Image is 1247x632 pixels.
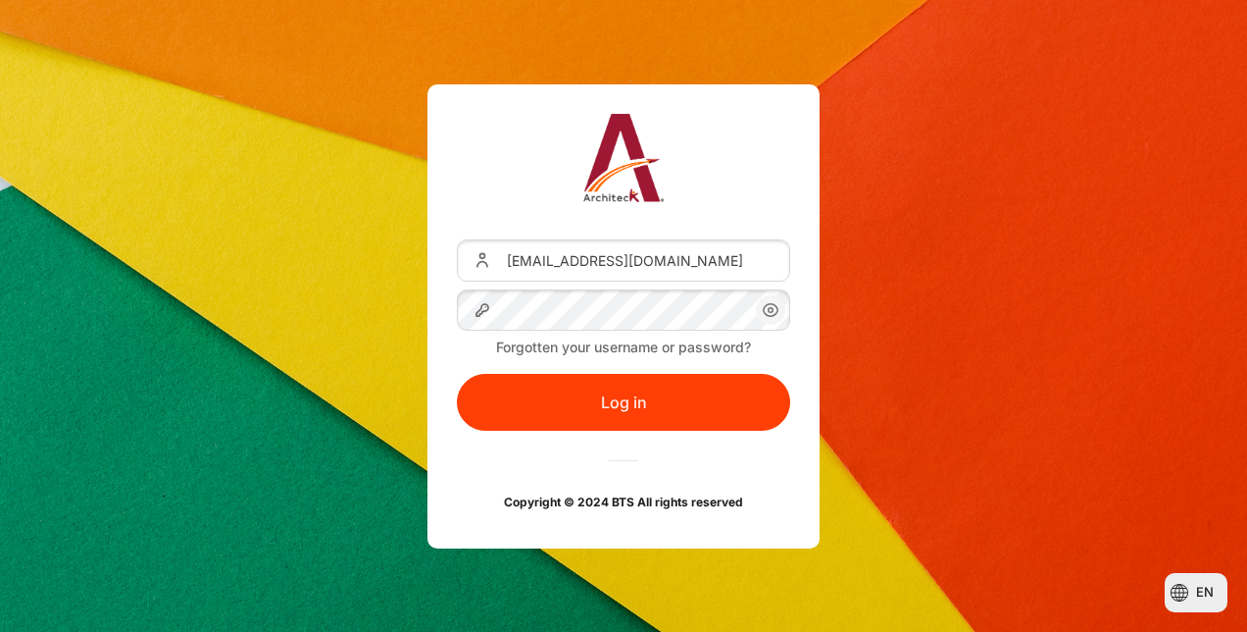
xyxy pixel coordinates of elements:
button: Languages [1165,573,1227,612]
input: Username or Email Address [457,239,790,281]
strong: Copyright © 2024 BTS All rights reserved [504,495,743,509]
button: Log in [457,374,790,431]
span: en [1196,583,1214,603]
img: Architeck [583,114,665,202]
a: Architeck [583,114,665,210]
a: Forgotten your username or password? [496,339,751,355]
